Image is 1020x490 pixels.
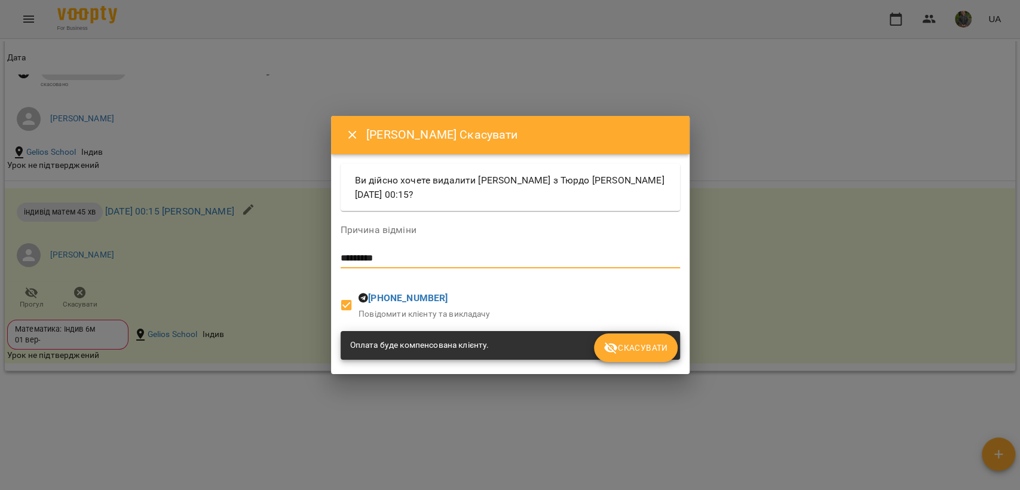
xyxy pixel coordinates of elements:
[604,341,667,355] span: Скасувати
[594,333,677,362] button: Скасувати
[366,125,675,144] h6: [PERSON_NAME] Скасувати
[341,225,680,235] label: Причина відміни
[338,121,367,149] button: Close
[359,308,490,320] p: Повідомити клієнту та викладачу
[341,164,680,211] div: Ви дійсно хочете видалити [PERSON_NAME] з Тюрдо [PERSON_NAME][DATE] 00:15?
[368,292,448,304] a: [PHONE_NUMBER]
[350,335,489,356] div: Оплата буде компенсована клієнту.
